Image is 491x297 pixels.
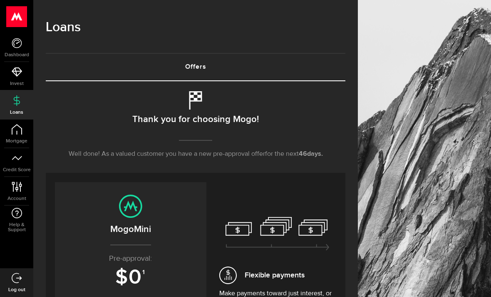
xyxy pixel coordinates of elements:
span: $ [115,265,129,290]
span: 46 [299,151,307,157]
h1: Loans [46,17,345,38]
span: for the next [265,151,299,157]
h2: MogoMini [63,222,198,236]
h2: Thank you for choosing Mogo! [132,111,259,128]
iframe: LiveChat chat widget [456,262,491,297]
ul: Tabs Navigation [46,53,345,81]
span: Flexible payments [245,270,305,281]
span: days. [307,151,323,157]
span: Well done! As a valued customer you have a new pre-approval offer [69,151,265,157]
sup: 1 [142,269,146,276]
a: Offers [46,54,345,80]
p: Pre-approval: [63,253,198,265]
span: 0 [129,265,142,290]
